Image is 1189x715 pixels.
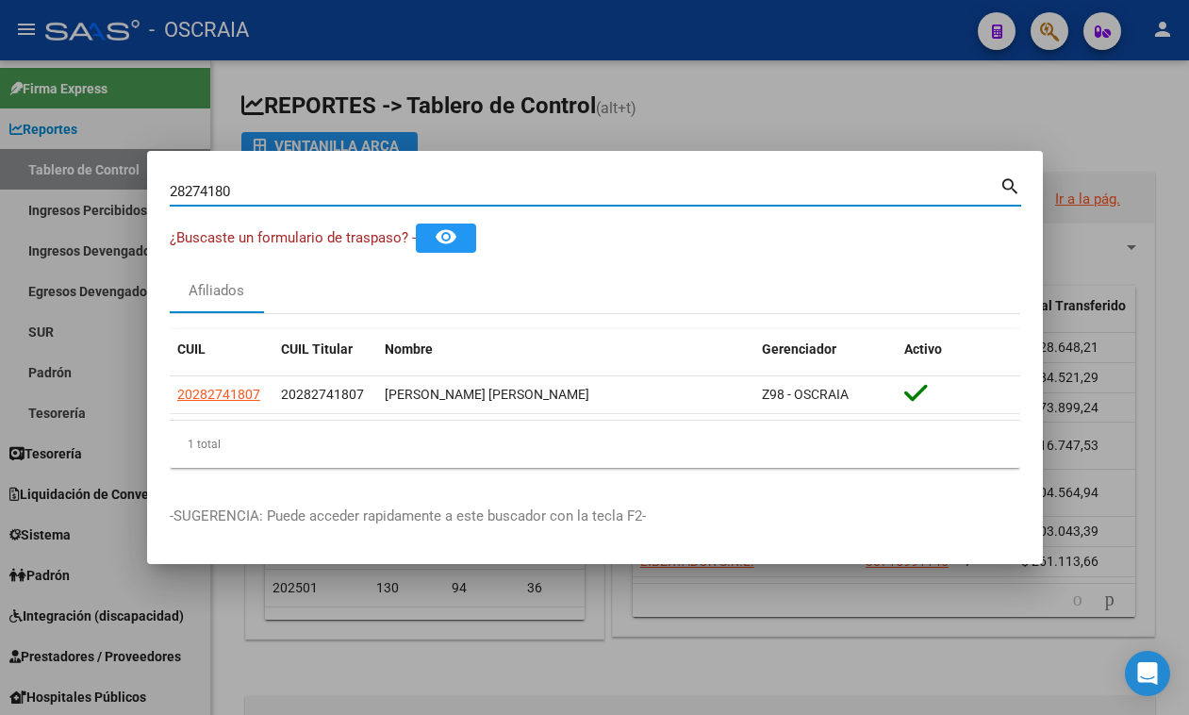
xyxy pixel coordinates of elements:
datatable-header-cell: CUIL Titular [273,329,377,370]
mat-icon: remove_red_eye [435,225,457,248]
span: Nombre [385,341,433,357]
span: Gerenciador [762,341,836,357]
div: Afiliados [189,280,244,302]
span: Z98 - OSCRAIA [762,387,849,402]
span: CUIL Titular [281,341,353,357]
datatable-header-cell: CUIL [170,329,273,370]
span: 20282741807 [281,387,364,402]
p: -SUGERENCIA: Puede acceder rapidamente a este buscador con la tecla F2- [170,506,1020,527]
span: 20282741807 [177,387,260,402]
mat-icon: search [999,174,1021,196]
span: CUIL [177,341,206,357]
datatable-header-cell: Activo [897,329,1020,370]
div: Open Intercom Messenger [1125,651,1170,696]
datatable-header-cell: Nombre [377,329,754,370]
span: Activo [904,341,942,357]
datatable-header-cell: Gerenciador [754,329,897,370]
div: [PERSON_NAME] [PERSON_NAME] [385,384,747,406]
div: 1 total [170,421,1020,468]
span: ¿Buscaste un formulario de traspaso? - [170,229,416,246]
